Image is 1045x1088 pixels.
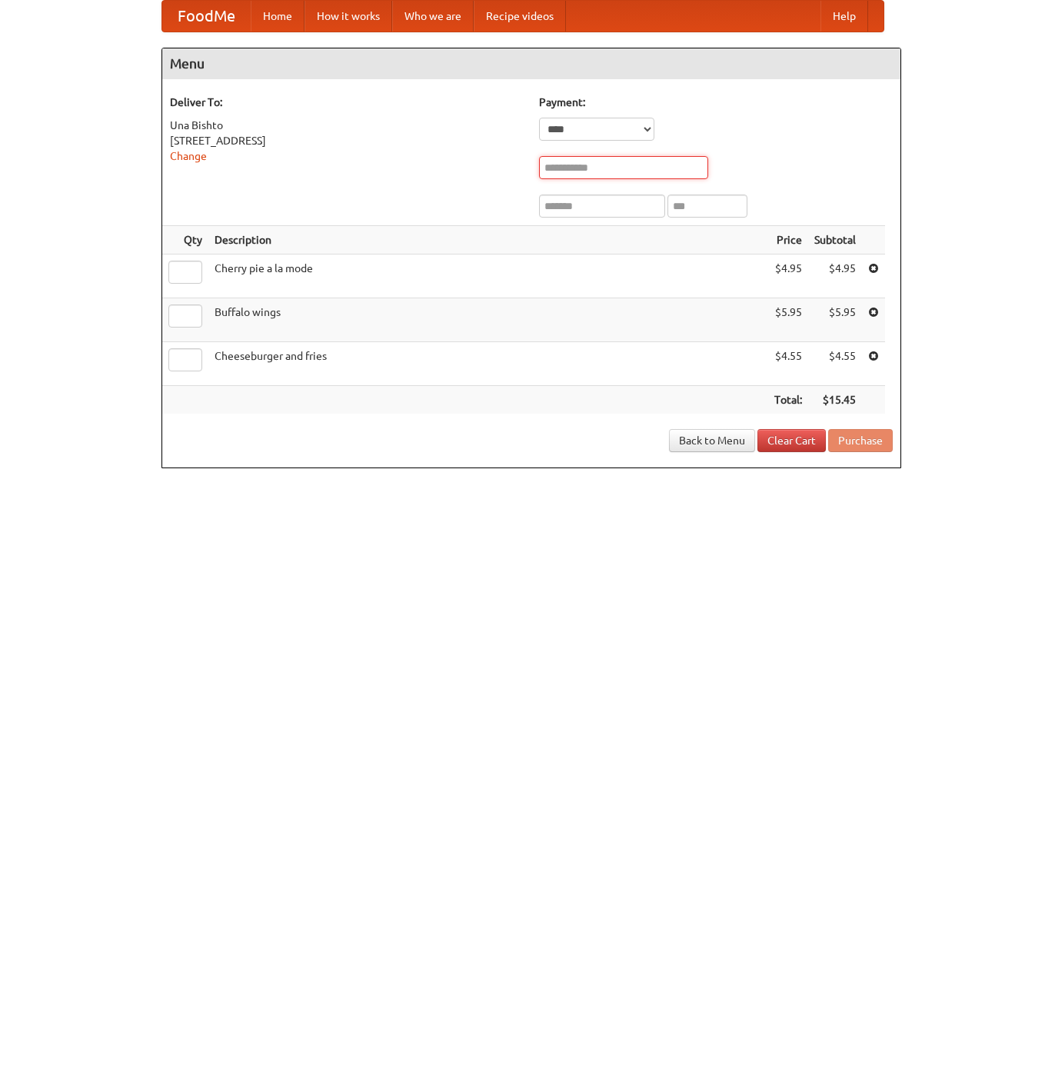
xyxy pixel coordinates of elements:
[669,429,755,452] a: Back to Menu
[170,133,524,148] div: [STREET_ADDRESS]
[768,226,808,255] th: Price
[474,1,566,32] a: Recipe videos
[828,429,893,452] button: Purchase
[768,386,808,414] th: Total:
[208,342,768,386] td: Cheeseburger and fries
[808,386,862,414] th: $15.45
[305,1,392,32] a: How it works
[808,342,862,386] td: $4.55
[208,255,768,298] td: Cherry pie a la mode
[808,226,862,255] th: Subtotal
[768,342,808,386] td: $4.55
[808,255,862,298] td: $4.95
[208,226,768,255] th: Description
[768,298,808,342] td: $5.95
[757,429,826,452] a: Clear Cart
[162,48,900,79] h4: Menu
[768,255,808,298] td: $4.95
[162,1,251,32] a: FoodMe
[392,1,474,32] a: Who we are
[170,150,207,162] a: Change
[170,118,524,133] div: Una Bishto
[539,95,893,110] h5: Payment:
[162,226,208,255] th: Qty
[170,95,524,110] h5: Deliver To:
[208,298,768,342] td: Buffalo wings
[808,298,862,342] td: $5.95
[251,1,305,32] a: Home
[820,1,868,32] a: Help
